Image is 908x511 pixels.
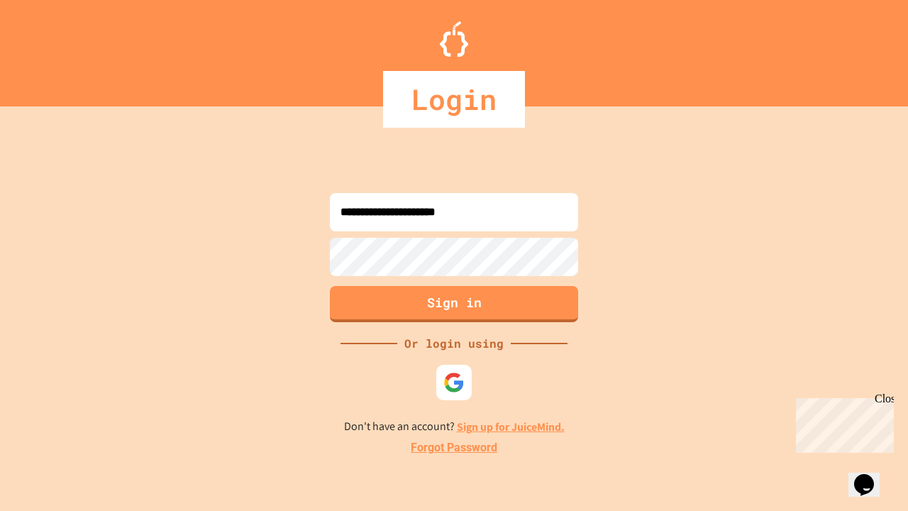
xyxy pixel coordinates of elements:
div: Or login using [397,335,511,352]
iframe: chat widget [790,392,894,453]
img: google-icon.svg [443,372,465,393]
button: Sign in [330,286,578,322]
img: Logo.svg [440,21,468,57]
div: Login [383,71,525,128]
p: Don't have an account? [344,418,565,436]
a: Sign up for JuiceMind. [457,419,565,434]
a: Forgot Password [411,439,497,456]
div: Chat with us now!Close [6,6,98,90]
iframe: chat widget [848,454,894,497]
